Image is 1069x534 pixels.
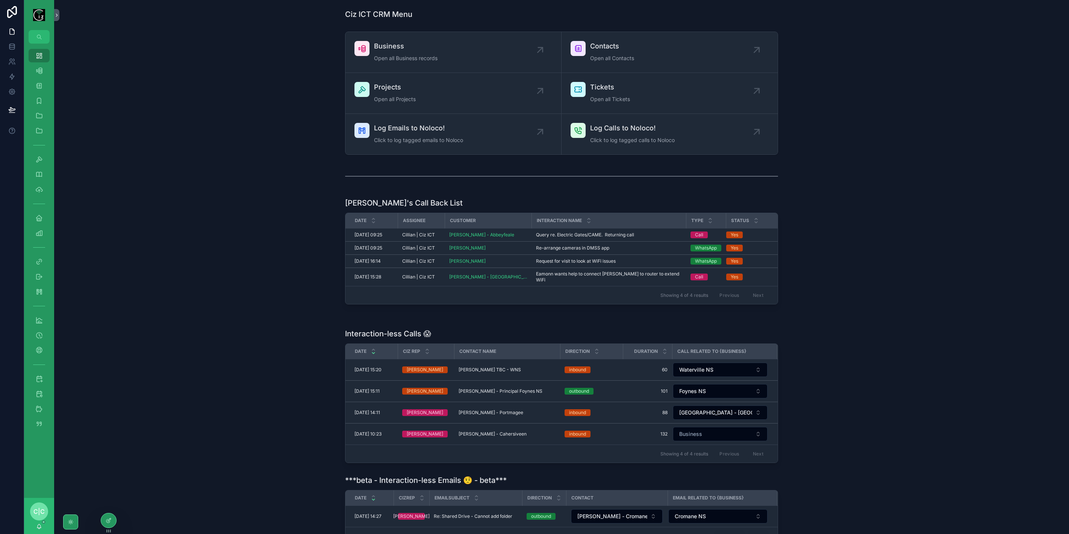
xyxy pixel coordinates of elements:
[345,73,562,114] a: ProjectsOpen all Projects
[731,258,738,265] div: Yes
[531,513,551,520] div: outbound
[731,218,749,224] span: Status
[673,427,768,441] button: Select Button
[459,388,542,394] span: [PERSON_NAME] - Principal Foynes NS
[695,231,703,238] div: Call
[459,410,556,416] a: [PERSON_NAME] - Portmagee
[399,495,415,501] span: CizRep
[345,114,562,154] a: Log Emails to Noloco!Click to log tagged emails to Noloco
[374,41,438,51] span: Business
[660,451,708,457] span: Showing 4 of 4 results
[459,410,523,416] span: [PERSON_NAME] - Portmagee
[672,384,768,399] a: Select Button
[562,73,778,114] a: TicketsOpen all Tickets
[695,258,717,265] div: WhatsApp
[354,513,382,519] span: [DATE] 14:27
[374,95,416,103] span: Open all Projects
[527,513,562,520] a: outbound
[679,387,706,395] span: Foynes NS
[527,495,552,501] span: Direction
[571,495,594,501] span: Contact
[450,218,476,224] span: Customer
[449,258,486,264] span: [PERSON_NAME]
[731,274,738,280] div: Yes
[402,431,450,437] a: [PERSON_NAME]
[668,509,768,524] a: Select Button
[345,328,431,339] h1: Interaction-less Calls 😱
[590,54,634,62] span: Open all Contacts
[590,123,675,133] span: Log Calls to Noloco!
[537,218,582,224] span: Interaction Name
[672,405,768,420] a: Select Button
[590,82,630,92] span: Tickets
[565,409,618,416] a: inbound
[393,513,430,520] div: [PERSON_NAME]
[449,274,527,280] a: [PERSON_NAME] - [GEOGRAPHIC_DATA]
[402,245,440,251] a: Cillian | Ciz ICT
[679,430,702,438] span: Business
[354,431,382,437] span: [DATE] 10:23
[459,367,556,373] a: [PERSON_NAME] TBC - WNS
[562,114,778,154] a: Log Calls to Noloco!Click to log tagged calls to Noloco
[435,495,469,501] span: EmailSubject
[571,509,663,523] button: Select Button
[569,431,586,437] div: inbound
[627,410,668,416] a: 88
[449,245,486,251] span: [PERSON_NAME]
[402,388,450,395] a: [PERSON_NAME]
[33,9,45,21] img: App logo
[562,32,778,73] a: ContactsOpen all Contacts
[403,348,420,354] span: Ciz Rep
[449,232,514,238] a: [PERSON_NAME] - Abbeyfeale
[695,245,717,251] div: WhatsApp
[672,427,768,442] a: Select Button
[355,218,366,224] span: Date
[402,245,435,251] span: Cillian | Ciz ICT
[402,366,450,373] a: [PERSON_NAME]
[449,232,527,238] a: [PERSON_NAME] - Abbeyfeale
[374,54,438,62] span: Open all Business records
[695,274,703,280] div: Call
[536,271,681,283] a: Eamonn wants help to connect [PERSON_NAME] to router to extend WiFi
[690,258,721,265] a: WhatsApp
[536,232,634,238] span: Query re. Electric Gates/CAME. Returning call
[536,232,681,238] a: Query re. Electric Gates/CAME. Returning call
[434,513,512,519] span: Re: Shared Drive - Cannot add folder
[345,475,507,486] h1: ***beta - Interaction-less Emails 🤨 - beta***
[634,348,658,354] span: Duration
[731,245,738,251] div: Yes
[726,274,773,280] a: Yes
[354,258,393,264] a: [DATE] 16:14
[459,431,556,437] a: [PERSON_NAME] - Cahersiveen
[345,9,412,20] h1: Ciz ICT CRM Menu
[354,232,382,238] span: [DATE] 09:25
[459,431,527,437] span: [PERSON_NAME] - Cahersiveen
[24,44,54,440] div: scrollable content
[374,82,416,92] span: Projects
[402,232,440,238] a: Cillian | Ciz ICT
[354,431,393,437] a: [DATE] 10:23
[407,409,443,416] div: [PERSON_NAME]
[354,245,393,251] a: [DATE] 09:25
[569,366,586,373] div: inbound
[407,431,443,437] div: [PERSON_NAME]
[407,366,443,373] div: [PERSON_NAME]
[402,274,435,280] span: Cillian | Ciz ICT
[627,431,668,437] a: 132
[402,232,435,238] span: Cillian | Ciz ICT
[691,218,703,224] span: Type
[677,348,746,354] span: Call Related To {Business}
[660,292,708,298] span: Showing 4 of 4 results
[354,274,381,280] span: [DATE] 15:28
[449,258,527,264] a: [PERSON_NAME]
[565,366,618,373] a: inbound
[402,258,435,264] span: Cillian | Ciz ICT
[675,513,706,520] span: Cromane NS
[627,388,668,394] a: 101
[407,388,443,395] div: [PERSON_NAME]
[726,231,773,238] a: Yes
